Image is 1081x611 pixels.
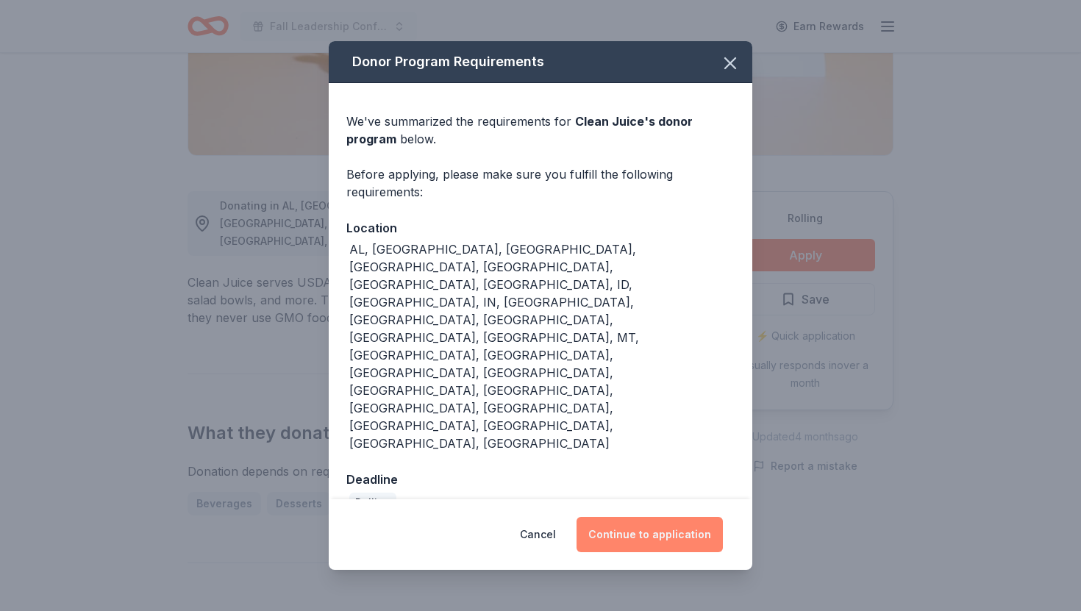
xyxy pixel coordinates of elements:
div: Deadline [346,470,735,489]
div: Rolling [349,493,396,513]
button: Cancel [520,517,556,552]
div: Before applying, please make sure you fulfill the following requirements: [346,165,735,201]
div: We've summarized the requirements for below. [346,112,735,148]
div: AL, [GEOGRAPHIC_DATA], [GEOGRAPHIC_DATA], [GEOGRAPHIC_DATA], [GEOGRAPHIC_DATA], [GEOGRAPHIC_DATA]... [349,240,735,452]
button: Continue to application [577,517,723,552]
div: Donor Program Requirements [329,41,752,83]
div: Location [346,218,735,237]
